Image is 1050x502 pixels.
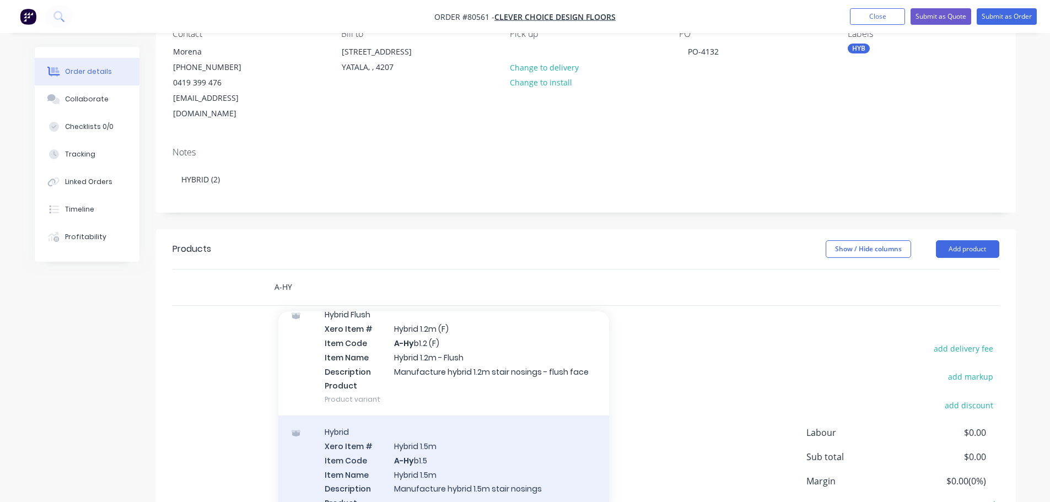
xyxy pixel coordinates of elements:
div: Products [173,242,211,256]
div: PO [679,29,830,39]
div: YATALA, , 4207 [342,60,433,75]
div: HYB [848,44,870,53]
input: Start typing to add a product... [274,276,494,298]
img: Factory [20,8,36,25]
button: Collaborate [35,85,139,113]
div: HYBRID (2) [173,163,999,196]
button: add discount [939,397,999,412]
div: PO-4132 [679,44,728,60]
button: Change to delivery [504,60,584,74]
div: Tracking [65,149,95,159]
button: Close [850,8,905,25]
div: Notes [173,147,999,158]
div: Contact [173,29,324,39]
div: Morena[PHONE_NUMBER]0419 399 476[EMAIL_ADDRESS][DOMAIN_NAME] [164,44,274,122]
div: Pick up [510,29,661,39]
button: add delivery fee [928,341,999,356]
button: Change to install [504,75,578,90]
button: Submit as Quote [911,8,971,25]
button: Add product [936,240,999,258]
div: Profitability [65,232,106,242]
span: Order #80561 - [434,12,494,22]
button: Show / Hide columns [826,240,911,258]
button: Order details [35,58,139,85]
span: Margin [806,474,904,488]
div: Bill to [341,29,492,39]
a: Clever Choice Design Floors [494,12,616,22]
div: 0419 399 476 [173,75,265,90]
div: Morena [173,44,265,60]
button: add markup [943,369,999,384]
div: [EMAIL_ADDRESS][DOMAIN_NAME] [173,90,265,121]
span: Labour [806,426,904,439]
span: Sub total [806,450,904,463]
div: [STREET_ADDRESS] [342,44,433,60]
span: $0.00 [904,450,986,463]
div: Labels [848,29,999,39]
button: Profitability [35,223,139,251]
div: Linked Orders [65,177,112,187]
button: Submit as Order [977,8,1037,25]
span: $0.00 ( 0 %) [904,474,986,488]
button: Checklists 0/0 [35,113,139,141]
div: Timeline [65,204,94,214]
div: Order details [65,67,112,77]
div: Collaborate [65,94,109,104]
button: Linked Orders [35,168,139,196]
div: [PHONE_NUMBER] [173,60,265,75]
button: Timeline [35,196,139,223]
span: $0.00 [904,426,986,439]
button: Tracking [35,141,139,168]
div: Checklists 0/0 [65,122,114,132]
div: [STREET_ADDRESS]YATALA, , 4207 [332,44,443,79]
